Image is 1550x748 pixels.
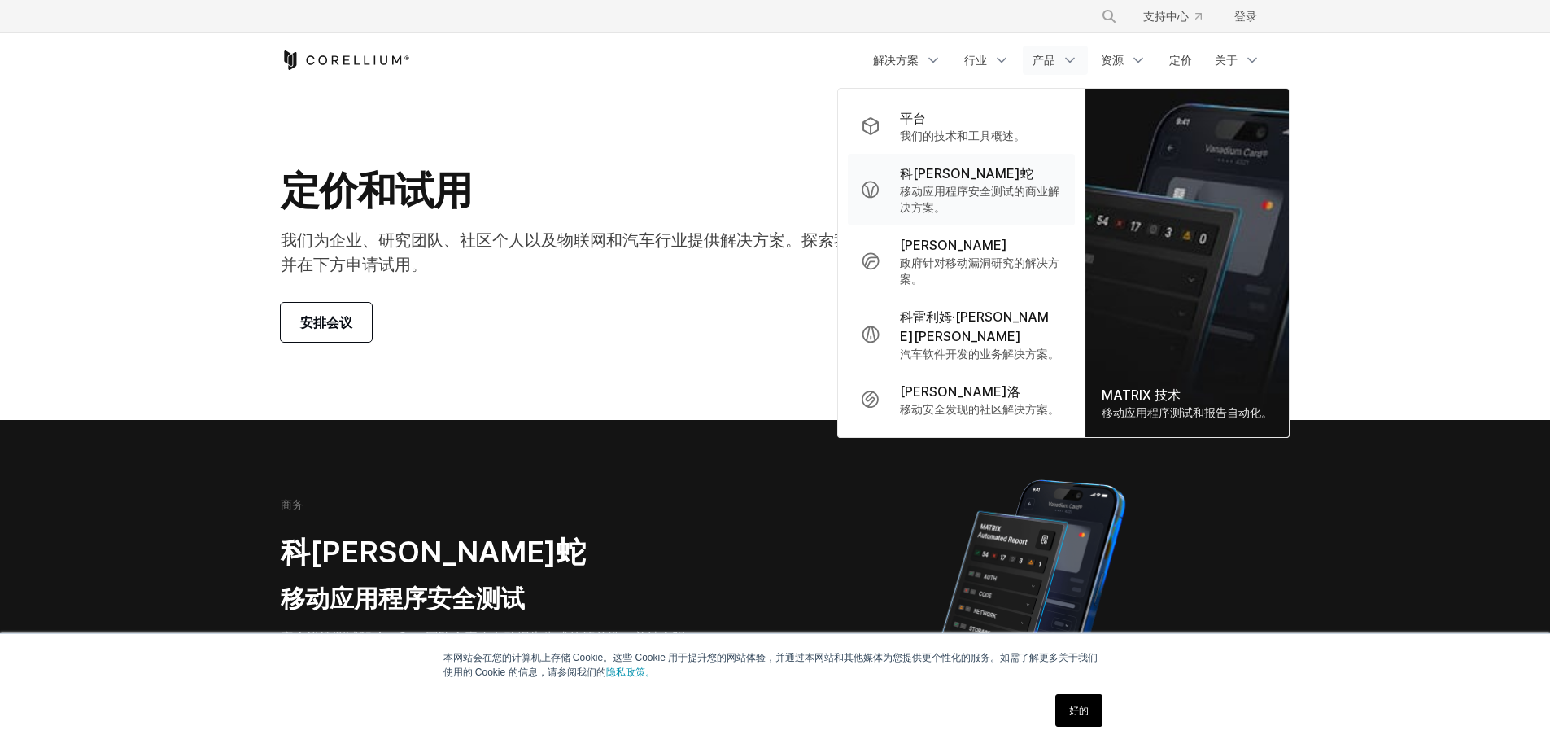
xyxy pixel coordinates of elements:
a: 科雷利姆之家 [281,50,410,70]
font: 科[PERSON_NAME]蛇 [900,165,1033,182]
font: 好的 [1069,705,1089,716]
font: 行业 [964,53,987,67]
a: [PERSON_NAME]洛 移动安全发现的社区解决方案。 [848,372,1075,427]
a: 平台 我们的技术和工具概述。 [848,98,1075,154]
font: 资源 [1101,53,1124,67]
a: 科雷利姆·[PERSON_NAME][PERSON_NAME] 汽车软件开发的业务解决方案。 [848,297,1075,372]
font: 移动应用程序测试和报告自动化。 [1102,405,1273,419]
font: 汽车软件开发的业务解决方案。 [900,347,1059,361]
a: 隐私政策。 [606,667,655,678]
font: [PERSON_NAME] [900,237,1007,253]
div: 导航菜单 [1081,2,1270,31]
font: 安全渗透测试和 AppSec 团队会喜欢自动报告生成的简单性，并结合强大的移动应用安全测试工具进行高级测试和补救。 [281,629,686,665]
a: 科[PERSON_NAME]蛇 移动应用程序安全测试的商业解决方案。 [848,154,1075,225]
a: 好的 [1055,694,1102,727]
font: 移动安全发现的社区解决方案。 [900,402,1059,416]
font: 关于 [1215,53,1238,67]
font: MATRIX 技术 [1102,387,1181,403]
button: 搜索 [1094,2,1124,31]
a: 安排会议 [281,303,372,342]
img: Matrix_WebNav_1x [1085,89,1289,437]
font: 解决方案 [873,53,919,67]
a: [PERSON_NAME] 政府针对移动漏洞研究的解决方案。 [848,225,1075,297]
div: 导航菜单 [863,46,1270,75]
font: 我们的技术和工具概述。 [900,129,1025,142]
font: [PERSON_NAME]洛 [900,383,1020,400]
font: 科雷利姆·[PERSON_NAME][PERSON_NAME] [900,308,1049,344]
font: 商务 [281,497,303,511]
font: 移动应用程序安全测试 [281,584,525,613]
font: 产品 [1033,53,1055,67]
font: 本网站会在您的计算机上存储 Cookie。这些 Cookie 用于提升您的网站体验，并通过本网站和其他媒体为您提供更个性化的服务。如需了解更多关于我们使用的 Cookie 的信息，请参阅我们的 [443,652,1098,678]
font: 定价和试用 [281,166,472,214]
font: 平台 [900,110,926,126]
font: 安排会议 [300,314,352,330]
font: 登录 [1234,9,1257,23]
a: MATRIX 技术 移动应用程序测试和报告自动化。 [1085,89,1289,437]
font: 移动应用程序安全测试的商业解决方案。 [900,184,1059,214]
font: 定价 [1169,53,1192,67]
font: 我们为企业、研究团队、社区个人以及物联网和汽车行业提供解决方案。探索我们的产品并在下方申请试用。 [281,230,915,274]
font: 支持中心 [1143,9,1189,23]
font: 政府针对移动漏洞研究的解决方案。 [900,256,1059,286]
font: 科[PERSON_NAME]蛇 [281,534,586,570]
